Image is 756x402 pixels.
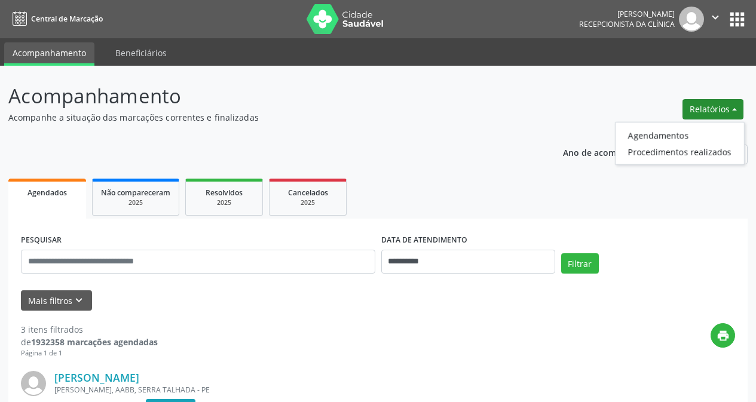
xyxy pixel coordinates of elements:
span: Central de Marcação [31,14,103,24]
i:  [709,11,722,24]
button: print [711,323,735,348]
div: [PERSON_NAME], AABB, SERRA TALHADA - PE [54,385,556,395]
p: Acompanhe a situação das marcações correntes e finalizadas [8,111,526,124]
a: [PERSON_NAME] [54,371,139,384]
div: 2025 [194,198,254,207]
img: img [21,371,46,396]
a: Acompanhamento [4,42,94,66]
a: Agendamentos [616,127,744,143]
a: Procedimentos realizados [616,143,744,160]
span: Resolvidos [206,188,243,198]
span: Cancelados [288,188,328,198]
a: Beneficiários [107,42,175,63]
ul: Relatórios [615,122,745,165]
strong: 1932358 marcações agendadas [31,336,158,348]
i: print [717,329,730,342]
div: de [21,336,158,348]
button: Relatórios [682,99,743,119]
button: Filtrar [561,253,599,274]
div: [PERSON_NAME] [579,9,675,19]
img: img [679,7,704,32]
div: Página 1 de 1 [21,348,158,358]
button:  [704,7,727,32]
div: 3 itens filtrados [21,323,158,336]
div: 2025 [101,198,170,207]
span: Não compareceram [101,188,170,198]
label: DATA DE ATENDIMENTO [381,231,467,250]
p: Ano de acompanhamento [563,145,669,159]
span: Recepcionista da clínica [579,19,675,29]
div: 2025 [278,198,338,207]
a: Central de Marcação [8,9,103,29]
p: Acompanhamento [8,81,526,111]
i: keyboard_arrow_down [72,294,85,307]
label: PESQUISAR [21,231,62,250]
button: apps [727,9,748,30]
span: Agendados [27,188,67,198]
button: Mais filtroskeyboard_arrow_down [21,290,92,311]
